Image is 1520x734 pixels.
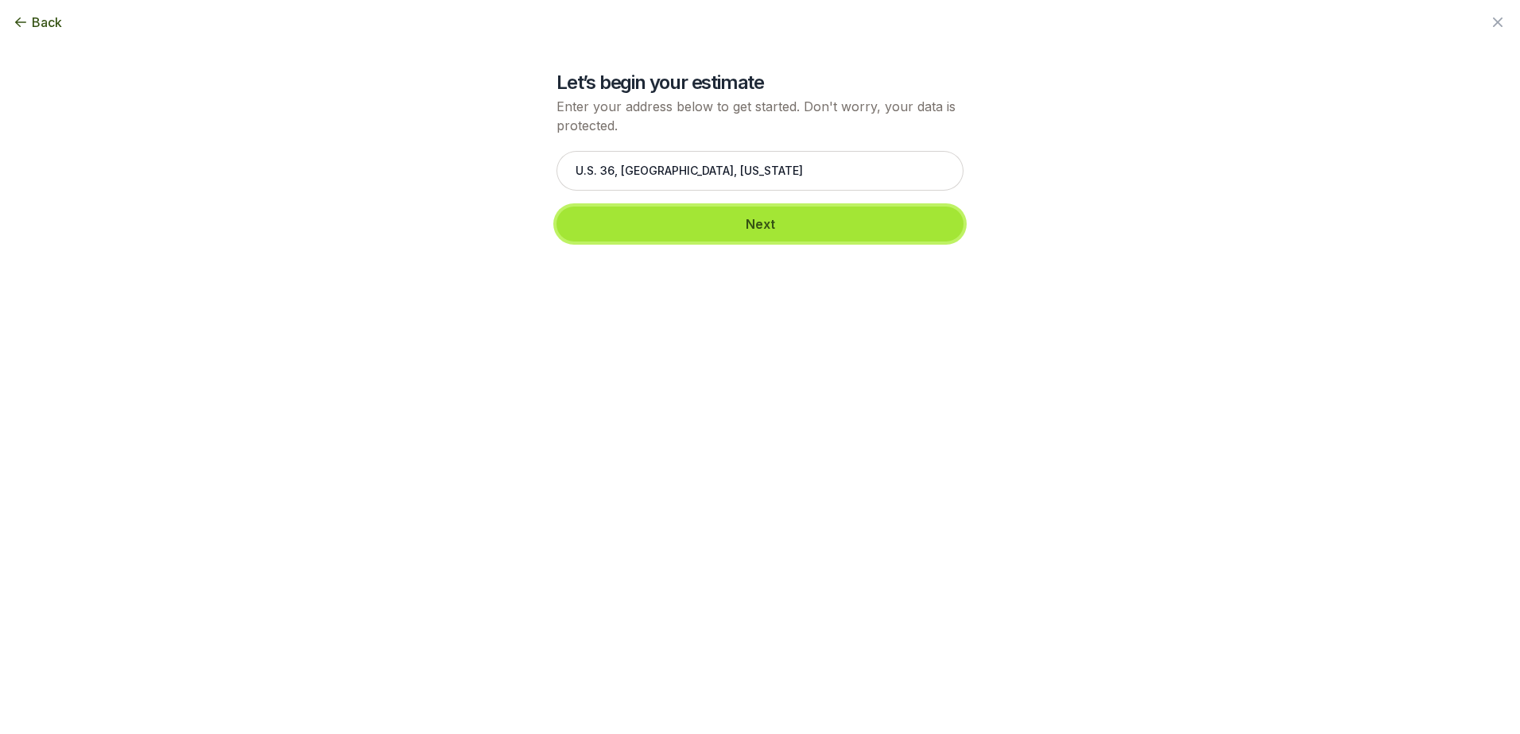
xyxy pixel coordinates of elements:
[13,13,62,32] button: Back
[556,97,964,135] p: Enter your address below to get started. Don't worry, your data is protected.
[556,207,964,241] button: Next
[32,13,62,32] span: Back
[556,70,964,95] h2: Let’s begin your estimate
[556,151,964,191] input: Enter your address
